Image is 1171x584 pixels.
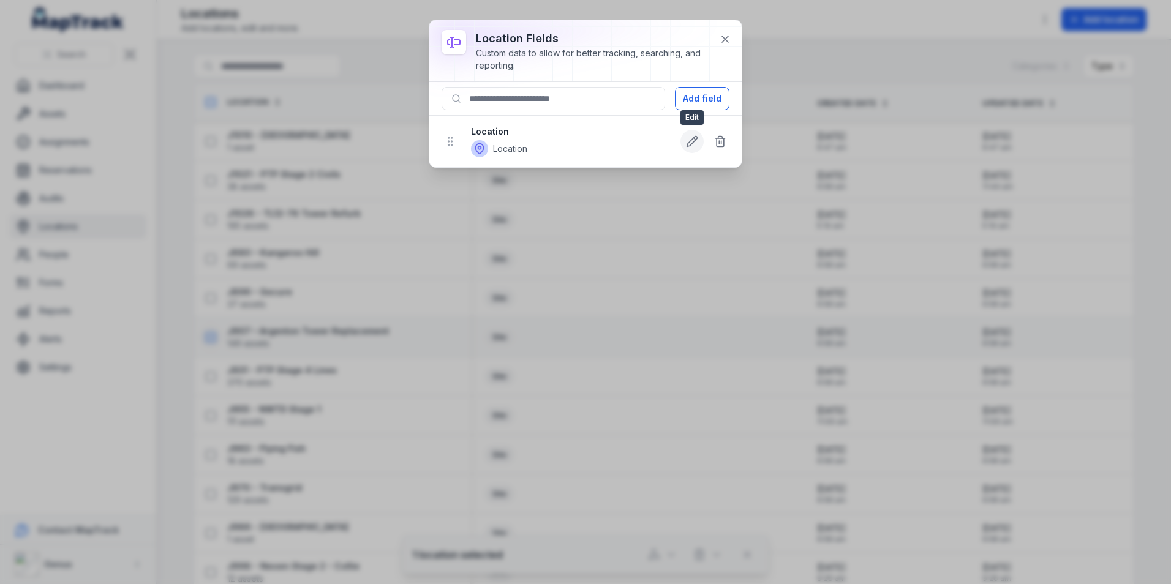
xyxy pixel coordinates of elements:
span: Edit [680,110,704,125]
strong: Location [471,125,668,138]
button: Add field [675,87,729,110]
span: Location [493,143,527,155]
div: Custom data to allow for better tracking, searching, and reporting. [476,47,710,72]
h3: location fields [476,30,710,47]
